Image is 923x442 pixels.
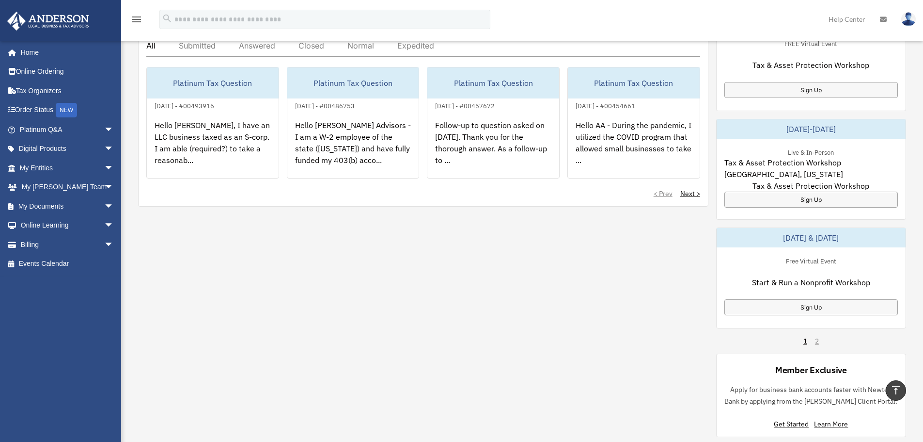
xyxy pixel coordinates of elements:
[427,67,559,98] div: Platinum Tax Question
[752,59,869,71] span: Tax & Asset Protection Workshop
[890,384,902,396] i: vertical_align_top
[886,380,906,401] a: vertical_align_top
[568,100,643,110] div: [DATE] - #00454661
[717,228,906,247] div: [DATE] & [DATE]
[752,180,869,192] span: Tax & Asset Protection Workshop
[162,13,172,24] i: search
[717,119,906,139] div: [DATE]-[DATE]
[104,158,124,178] span: arrow_drop_down
[131,17,142,25] a: menu
[724,82,898,98] a: Sign Up
[298,41,324,50] div: Closed
[287,112,419,187] div: Hello [PERSON_NAME] Advisors - I am a W-2 employee of the state ([US_STATE]) and have fully funde...
[347,41,374,50] div: Normal
[803,336,807,346] a: 1
[814,420,848,428] a: Learn More
[147,100,222,110] div: [DATE] - #00493916
[427,112,559,187] div: Follow-up to question asked on [DATE]. Thank you for the thorough answer. As a follow-up to ...
[146,67,279,179] a: Platinum Tax Question[DATE] - #00493916Hello [PERSON_NAME], I have an LLC business taxed as an S-...
[724,192,898,208] a: Sign Up
[752,277,870,288] span: Start & Run a Nonprofit Workshop
[287,100,362,110] div: [DATE] - #00486753
[131,14,142,25] i: menu
[7,196,128,216] a: My Documentsarrow_drop_down
[778,255,844,265] div: Free Virtual Event
[780,147,842,157] div: Live & In-Person
[56,103,77,117] div: NEW
[568,112,700,187] div: Hello AA - During the pandemic, I utilized the COVID program that allowed small businesses to tak...
[568,67,700,98] div: Platinum Tax Question
[146,41,156,50] div: All
[680,189,700,198] a: Next >
[104,235,124,255] span: arrow_drop_down
[427,100,502,110] div: [DATE] - #00457672
[7,235,128,254] a: Billingarrow_drop_down
[7,62,128,82] a: Online Ordering
[777,38,845,48] div: FREE Virtual Event
[7,254,128,274] a: Events Calendar
[104,216,124,236] span: arrow_drop_down
[179,41,216,50] div: Submitted
[7,139,128,159] a: Digital Productsarrow_drop_down
[239,41,275,50] div: Answered
[775,364,847,376] div: Member Exclusive
[7,120,128,139] a: Platinum Q&Aarrow_drop_down
[7,158,128,178] a: My Entitiesarrow_drop_down
[397,41,434,50] div: Expedited
[7,81,128,100] a: Tax Organizers
[901,12,916,26] img: User Pic
[724,299,898,315] a: Sign Up
[7,178,128,197] a: My [PERSON_NAME] Teamarrow_drop_down
[4,12,92,31] img: Anderson Advisors Platinum Portal
[774,420,813,428] a: Get Started
[104,196,124,216] span: arrow_drop_down
[724,384,898,408] p: Apply for business bank accounts faster with Newtek Bank by applying from the [PERSON_NAME] Clien...
[7,216,128,235] a: Online Learningarrow_drop_down
[7,100,128,120] a: Order StatusNEW
[724,157,898,180] span: Tax & Asset Protection Workshop [GEOGRAPHIC_DATA], [US_STATE]
[427,67,560,179] a: Platinum Tax Question[DATE] - #00457672Follow-up to question asked on [DATE]. Thank you for the t...
[104,178,124,197] span: arrow_drop_down
[147,67,279,98] div: Platinum Tax Question
[104,139,124,159] span: arrow_drop_down
[567,67,700,179] a: Platinum Tax Question[DATE] - #00454661Hello AA - During the pandemic, I utilized the COVID progr...
[287,67,420,179] a: Platinum Tax Question[DATE] - #00486753Hello [PERSON_NAME] Advisors - I am a W-2 employee of the ...
[287,67,419,98] div: Platinum Tax Question
[104,120,124,140] span: arrow_drop_down
[7,43,124,62] a: Home
[147,112,279,187] div: Hello [PERSON_NAME], I have an LLC business taxed as an S-corp. I am able (required?) to take a r...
